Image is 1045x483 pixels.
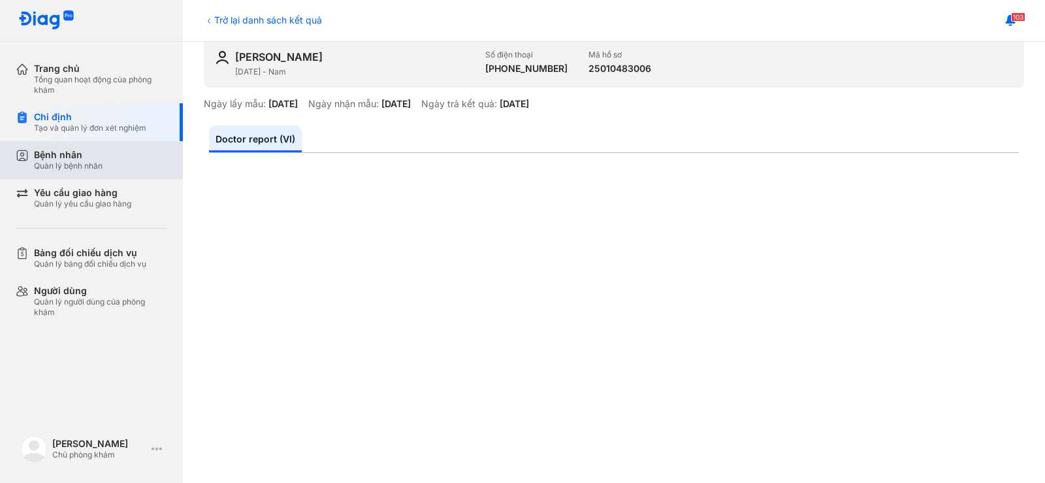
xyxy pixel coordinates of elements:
div: Tổng quan hoạt động của phòng khám [34,75,167,95]
div: [PHONE_NUMBER] [485,63,568,75]
img: logo [18,10,74,31]
div: Ngày lấy mẫu: [204,98,266,110]
div: Yêu cầu giao hàng [34,187,131,199]
div: [DATE] [268,98,298,110]
div: Bảng đối chiếu dịch vụ [34,247,146,259]
div: Tạo và quản lý đơn xét nghiệm [34,123,146,133]
div: [PERSON_NAME] [235,50,323,64]
div: 25010483006 [588,63,651,75]
a: Doctor report (VI) [209,125,302,152]
div: Quản lý người dùng của phòng khám [34,297,167,318]
div: Quản lý yêu cầu giao hàng [34,199,131,209]
div: Ngày trả kết quả: [421,98,497,110]
div: Mã hồ sơ [588,50,651,60]
div: [DATE] [381,98,411,110]
div: Chủ phòng khám [52,450,146,460]
div: [PERSON_NAME] [52,438,146,450]
div: Trở lại danh sách kết quả [204,13,322,27]
span: 103 [1011,12,1025,22]
div: Người dùng [34,285,167,297]
div: Quản lý bảng đối chiếu dịch vụ [34,259,146,269]
div: Ngày nhận mẫu: [308,98,379,110]
div: Chỉ định [34,111,146,123]
div: Số điện thoại [485,50,568,60]
div: Bệnh nhân [34,149,103,161]
div: [DATE] [500,98,529,110]
div: Quản lý bệnh nhân [34,161,103,171]
img: logo [21,436,47,462]
img: user-icon [214,50,230,65]
div: [DATE] - Nam [235,67,475,77]
div: Trang chủ [34,63,167,75]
